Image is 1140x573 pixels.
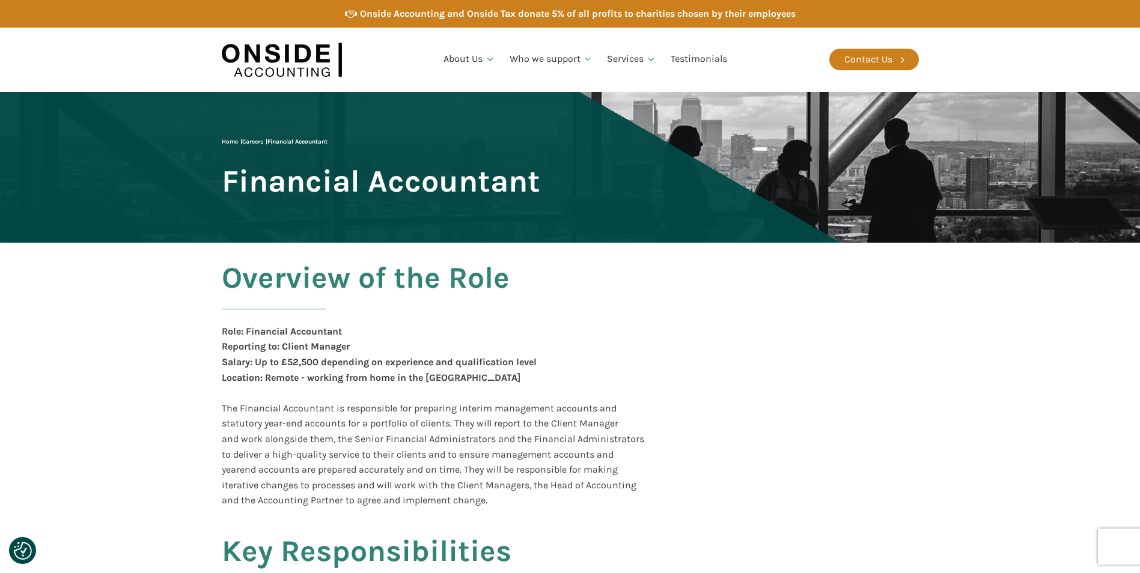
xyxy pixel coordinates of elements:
img: Revisit consent button [14,542,32,560]
a: Home [222,138,238,145]
div: Onside Accounting and Onside Tax donate 5% of all profits to charities chosen by their employees [360,6,796,22]
span: Financial Accountant [222,165,540,198]
a: About Us [436,39,502,80]
h2: Overview of the Role [222,261,510,324]
a: Testimonials [663,39,734,80]
a: Careers [242,138,263,145]
div: Contact Us [844,52,892,67]
a: Who we support [502,39,600,80]
span: | | [222,138,328,145]
a: Contact Us [829,49,919,70]
img: Onside Accounting [222,37,342,83]
button: Consent Preferences [14,542,32,560]
a: Services [600,39,663,80]
span: Financial Accountant [267,138,328,145]
div: Role: Financial Accountant Reporting to: Client Manager Salary: Up to £52,500 depending on experi... [222,324,537,401]
div: The Financial Accountant is responsible for preparing interim management accounts and statutory y... [222,401,644,508]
